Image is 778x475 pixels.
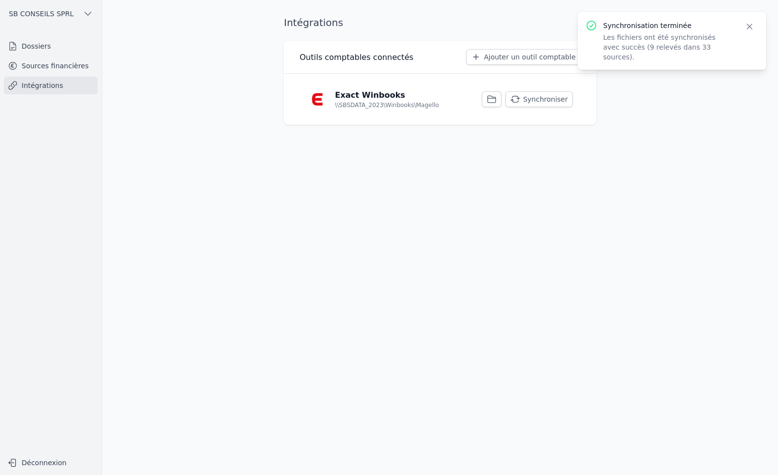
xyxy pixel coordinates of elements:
[300,52,414,63] h3: Outils comptables connectés
[4,77,98,94] a: Intégrations
[335,101,439,109] p: \\SBSDATA_2023\Winbooks\Magello
[9,9,74,19] span: SB CONSEILS SPRL
[505,91,573,107] button: Synchroniser
[4,37,98,55] a: Dossiers
[4,455,98,471] button: Déconnexion
[466,49,581,65] button: Ajouter un outil comptable
[335,89,405,101] p: Exact Winbooks
[603,32,733,62] p: Les fichiers ont été synchronisés avec succès (9 relevés dans 33 sources).
[603,21,733,30] p: Synchronisation terminée
[300,82,581,117] a: Exact Winbooks \\SBSDATA_2023\Winbooks\Magello Synchroniser
[4,57,98,75] a: Sources financières
[284,16,343,29] h1: Intégrations
[4,6,98,22] button: SB CONSEILS SPRL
